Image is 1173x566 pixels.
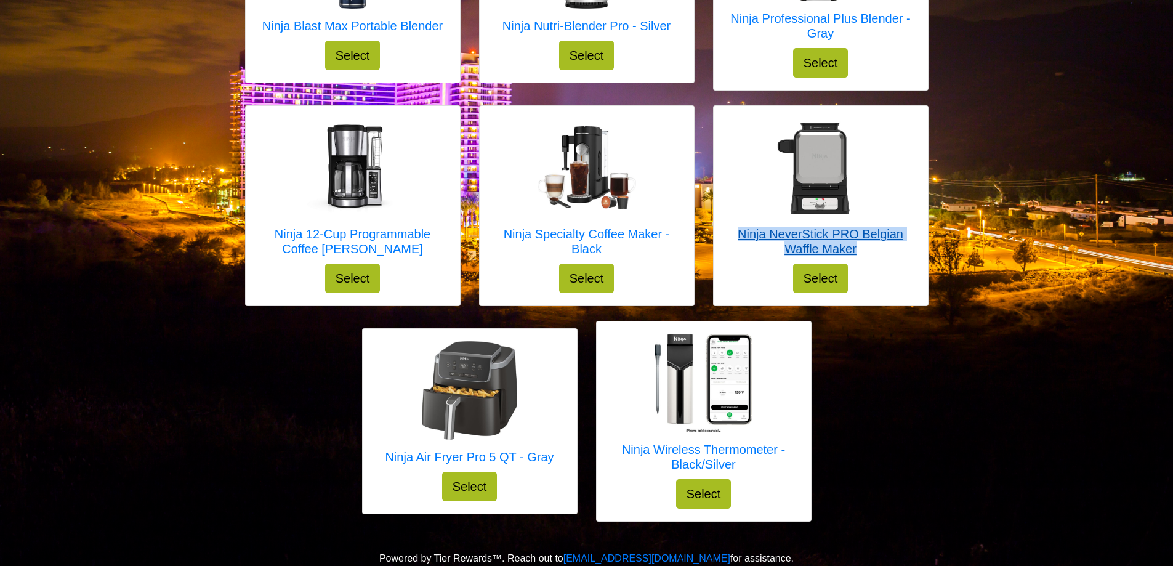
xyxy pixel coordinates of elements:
h5: Ninja Professional Plus Blender - Gray [726,11,916,41]
img: Ninja NeverStick PRO Belgian Waffle Maker [772,118,870,217]
button: Select [559,41,615,70]
h5: Ninja Specialty Coffee Maker - Black [492,227,682,256]
h5: Ninja Blast Max Portable Blender [262,18,443,33]
h5: Ninja Wireless Thermometer - Black/Silver [609,442,799,472]
button: Select [325,41,381,70]
h5: Ninja NeverStick PRO Belgian Waffle Maker [726,227,916,256]
a: [EMAIL_ADDRESS][DOMAIN_NAME] [563,553,730,564]
button: Select [676,479,732,509]
a: Ninja NeverStick PRO Belgian Waffle Maker Ninja NeverStick PRO Belgian Waffle Maker [726,118,916,264]
h5: Ninja Air Fryer Pro 5 QT - Gray [385,450,554,464]
button: Select [325,264,381,293]
button: Select [559,264,615,293]
img: Ninja Specialty Coffee Maker - Black [538,126,636,210]
h5: Ninja 12-Cup Programmable Coffee [PERSON_NAME] [258,227,448,256]
a: Ninja Wireless Thermometer - Black/Silver Ninja Wireless Thermometer - Black/Silver [609,334,799,479]
a: Ninja Specialty Coffee Maker - Black Ninja Specialty Coffee Maker - Black [492,118,682,264]
h5: Ninja Nutri-Blender Pro - Silver [502,18,671,33]
button: Select [793,48,849,78]
a: Ninja 12-Cup Programmable Coffee Brewer Ninja 12-Cup Programmable Coffee [PERSON_NAME] [258,118,448,264]
img: Ninja 12-Cup Programmable Coffee Brewer [304,118,402,217]
img: Ninja Wireless Thermometer - Black/Silver [655,334,753,432]
a: Ninja Air Fryer Pro 5 QT - Gray Ninja Air Fryer Pro 5 QT - Gray [385,341,554,472]
button: Select [442,472,498,501]
img: Ninja Air Fryer Pro 5 QT - Gray [420,341,518,440]
span: Powered by Tier Rewards™. Reach out to for assistance. [379,553,794,564]
button: Select [793,264,849,293]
